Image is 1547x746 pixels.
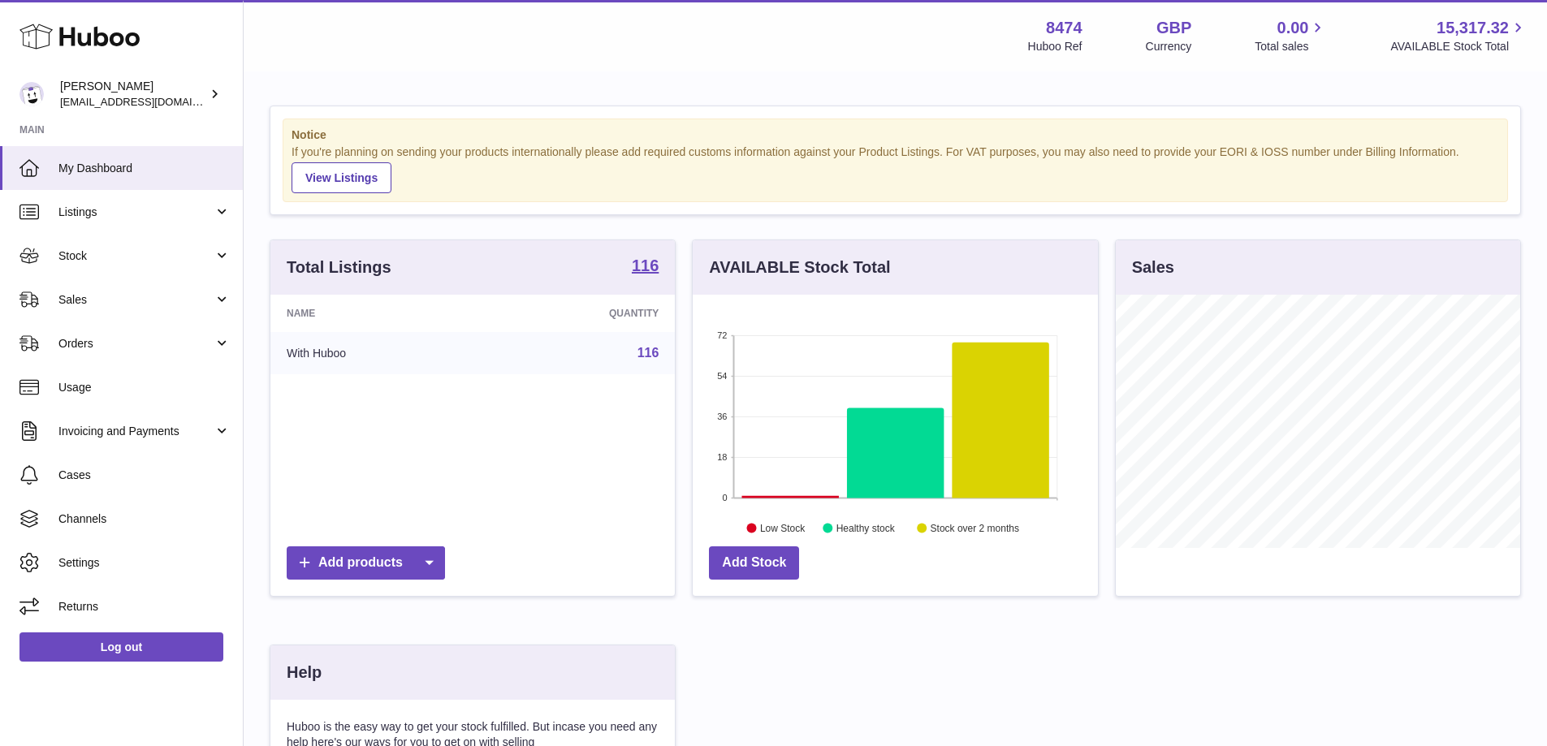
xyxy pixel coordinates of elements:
[58,511,231,527] span: Channels
[1146,39,1192,54] div: Currency
[58,248,214,264] span: Stock
[19,82,44,106] img: internalAdmin-8474@internal.huboo.com
[931,522,1019,533] text: Stock over 2 months
[58,424,214,439] span: Invoicing and Payments
[718,330,728,340] text: 72
[270,332,484,374] td: With Huboo
[58,205,214,220] span: Listings
[1028,39,1082,54] div: Huboo Ref
[287,546,445,580] a: Add products
[292,144,1499,193] div: If you're planning on sending your products internationally please add required customs informati...
[723,493,728,502] text: 0
[1132,257,1174,278] h3: Sales
[19,632,223,662] a: Log out
[637,346,659,360] a: 116
[632,257,659,277] a: 116
[718,371,728,381] text: 54
[1437,17,1509,39] span: 15,317.32
[60,79,206,110] div: [PERSON_NAME]
[718,412,728,421] text: 36
[292,127,1499,143] strong: Notice
[1255,39,1327,54] span: Total sales
[1255,17,1327,54] a: 0.00 Total sales
[58,292,214,308] span: Sales
[836,522,896,533] text: Healthy stock
[718,452,728,462] text: 18
[709,257,890,278] h3: AVAILABLE Stock Total
[709,546,799,580] a: Add Stock
[287,662,322,683] h3: Help
[58,161,231,176] span: My Dashboard
[1046,17,1082,39] strong: 8474
[58,380,231,395] span: Usage
[287,257,391,278] h3: Total Listings
[1390,39,1528,54] span: AVAILABLE Stock Total
[632,257,659,274] strong: 116
[270,295,484,332] th: Name
[1156,17,1191,39] strong: GBP
[60,95,239,108] span: [EMAIL_ADDRESS][DOMAIN_NAME]
[58,555,231,571] span: Settings
[1390,17,1528,54] a: 15,317.32 AVAILABLE Stock Total
[58,468,231,483] span: Cases
[760,522,806,533] text: Low Stock
[58,599,231,614] span: Returns
[1277,17,1309,39] span: 0.00
[58,336,214,351] span: Orders
[484,295,675,332] th: Quantity
[292,162,391,193] a: View Listings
